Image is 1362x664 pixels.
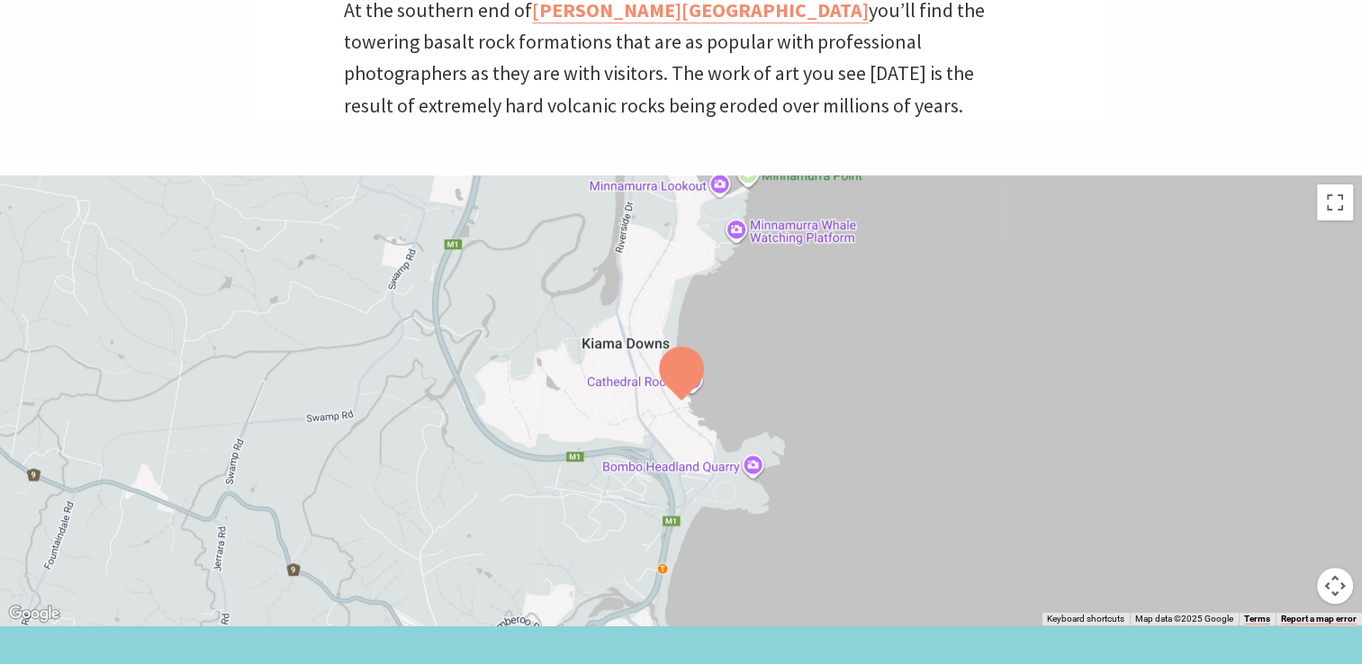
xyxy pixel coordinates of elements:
[1317,184,1353,220] button: Toggle fullscreen view
[1281,614,1357,624] a: Report a map error
[5,602,64,625] img: Google
[1317,568,1353,604] button: Map camera controls
[1244,614,1270,624] a: Terms (opens in new tab)
[1047,613,1124,625] button: Keyboard shortcuts
[5,602,64,625] a: Open this area in Google Maps (opens a new window)
[1135,614,1233,624] span: Map data ©2025 Google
